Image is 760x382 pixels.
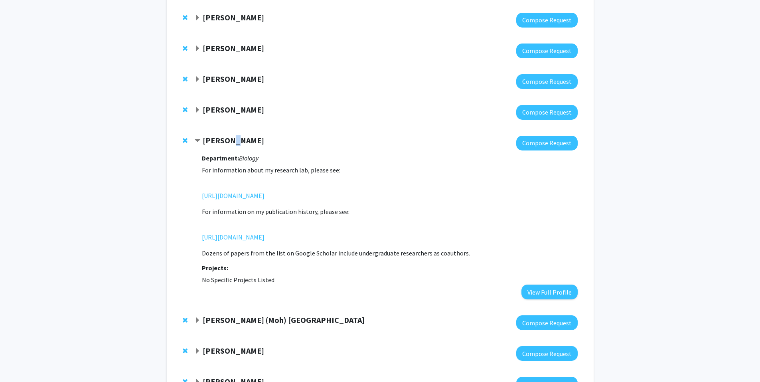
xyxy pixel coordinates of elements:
[183,348,188,354] span: Remove Kristen Coleman from bookmarks
[516,105,578,120] button: Compose Request to Dan Buonaiuto
[202,191,265,200] a: [URL][DOMAIN_NAME]
[203,135,264,145] strong: [PERSON_NAME]
[516,346,578,361] button: Compose Request to Kristen Coleman
[202,248,577,258] p: Dozens of papers from the list on Google Scholar include undergraduate researchers as coauthors.
[516,13,578,28] button: Compose Request to Martin Rabenhorst
[516,136,578,150] button: Compose Request to William Fagan
[516,74,578,89] button: Compose Request to Cyndi Kershaw
[239,154,259,162] i: Biology
[516,44,578,58] button: Compose Request to Isabel Sierra
[202,165,577,175] p: For information about my research lab, please see:
[202,207,577,216] p: For information on my publication history, please see:
[194,348,201,354] span: Expand Kristen Coleman Bookmark
[194,15,201,21] span: Expand Martin Rabenhorst Bookmark
[203,74,264,84] strong: [PERSON_NAME]
[202,264,228,272] strong: Projects:
[194,46,201,52] span: Expand Isabel Sierra Bookmark
[203,12,264,22] strong: [PERSON_NAME]
[183,137,188,144] span: Remove William Fagan from bookmarks
[203,105,264,115] strong: [PERSON_NAME]
[194,138,201,144] span: Contract William Fagan Bookmark
[521,285,578,299] button: View Full Profile
[203,346,264,356] strong: [PERSON_NAME]
[183,76,188,82] span: Remove Cyndi Kershaw from bookmarks
[183,317,188,323] span: Remove Mohamed (Moh) Salem from bookmarks
[203,43,264,53] strong: [PERSON_NAME]
[202,276,274,284] span: No Specific Projects Listed
[183,14,188,21] span: Remove Martin Rabenhorst from bookmarks
[516,315,578,330] button: Compose Request to Mohamed (Moh) Salem
[202,232,265,242] a: [URL][DOMAIN_NAME]
[194,107,201,113] span: Expand Dan Buonaiuto Bookmark
[183,45,188,51] span: Remove Isabel Sierra from bookmarks
[183,107,188,113] span: Remove Dan Buonaiuto from bookmarks
[203,315,365,325] strong: [PERSON_NAME] (Moh) [GEOGRAPHIC_DATA]
[194,317,201,324] span: Expand Mohamed (Moh) Salem Bookmark
[194,76,201,83] span: Expand Cyndi Kershaw Bookmark
[202,154,239,162] strong: Department:
[6,346,34,376] iframe: Chat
